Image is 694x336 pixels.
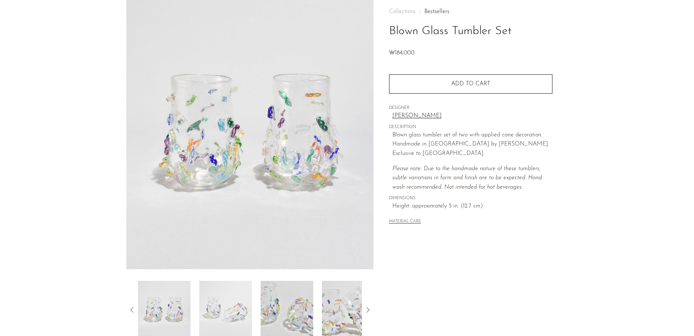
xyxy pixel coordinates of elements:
em: Please note: Due to the handmade nature of these tumblers, subtle variations in form and finish a... [392,166,544,190]
a: [PERSON_NAME] [392,111,552,121]
span: DESCRIPTION [389,124,552,131]
nav: Breadcrumbs [389,9,552,15]
p: Blown glass tumbler set of two with applied cane decoration. Handmade in [GEOGRAPHIC_DATA] by [PE... [392,131,552,159]
span: DESIGNER [389,105,552,111]
span: Height: approximately 5 in. (12.7 cm) [392,202,552,211]
span: ₩184,000 [389,50,415,56]
a: Bestsellers [424,9,449,15]
h1: Blown Glass Tumbler Set [389,22,552,41]
span: DIMENSIONS [389,195,552,202]
button: MATERIAL CARE [389,219,421,225]
button: Add to cart [389,74,552,93]
span: Collections [389,9,416,15]
span: Add to cart [451,81,490,87]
